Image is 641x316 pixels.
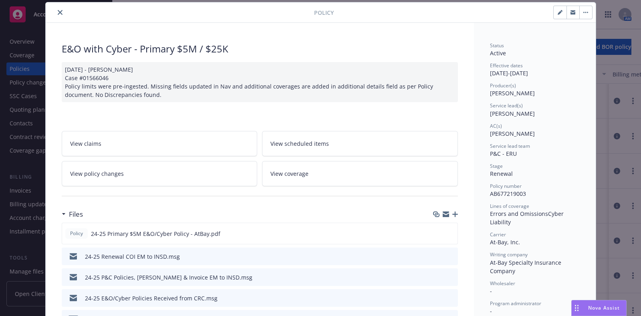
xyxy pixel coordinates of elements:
span: View policy changes [70,169,124,178]
div: E&O with Cyber - Primary $5M / $25K [62,42,458,56]
span: View scheduled items [270,139,329,148]
span: Renewal [490,170,513,177]
a: View claims [62,131,258,156]
button: preview file [447,252,455,261]
a: View scheduled items [262,131,458,156]
h3: Files [69,209,83,219]
button: preview file [447,294,455,302]
span: Carrier [490,231,506,238]
span: Nova Assist [588,304,620,311]
span: At-Bay Specialty Insurance Company [490,259,563,275]
span: Service lead team [490,143,530,149]
div: 24-25 P&C Policies, [PERSON_NAME] & Invoice EM to INSD.msg [85,273,252,282]
span: Errors and Omissions [490,210,548,217]
span: Cyber Liability [490,210,565,226]
div: Files [62,209,83,219]
button: preview file [447,273,455,282]
span: P&C - ERU [490,150,517,157]
span: AB677219003 [490,190,526,197]
span: AC(s) [490,123,502,129]
button: download file [435,252,441,261]
a: View policy changes [62,161,258,186]
button: download file [435,273,441,282]
button: download file [434,229,441,238]
div: Drag to move [572,300,582,316]
div: [DATE] - [DATE] [490,62,580,77]
div: 24-25 Renewal COI EM to INSD.msg [85,252,180,261]
span: 24-25 Primary $5M E&O/Cyber Policy - AtBay.pdf [91,229,220,238]
span: [PERSON_NAME] [490,130,535,137]
span: At-Bay, Inc. [490,238,520,246]
span: Wholesaler [490,280,515,287]
a: View coverage [262,161,458,186]
span: Program administrator [490,300,541,307]
span: View coverage [270,169,308,178]
span: [PERSON_NAME] [490,110,535,117]
span: [PERSON_NAME] [490,89,535,97]
div: 24-25 E&O/Cyber Policies Received from CRC.msg [85,294,218,302]
span: Effective dates [490,62,523,69]
span: - [490,307,492,315]
span: Policy [69,230,85,237]
span: Writing company [490,251,528,258]
span: Stage [490,163,503,169]
button: close [55,8,65,17]
span: View claims [70,139,101,148]
span: Status [490,42,504,49]
span: Lines of coverage [490,203,529,209]
button: download file [435,294,441,302]
span: Policy [314,8,334,17]
button: preview file [447,229,454,238]
span: Policy number [490,183,522,189]
span: - [490,287,492,295]
span: Active [490,49,506,57]
span: Service lead(s) [490,102,523,109]
button: Nova Assist [571,300,627,316]
div: [DATE] - [PERSON_NAME] Case #01566046 Policy limits were pre-ingested. Missing fields updated in ... [62,62,458,102]
span: Producer(s) [490,82,516,89]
